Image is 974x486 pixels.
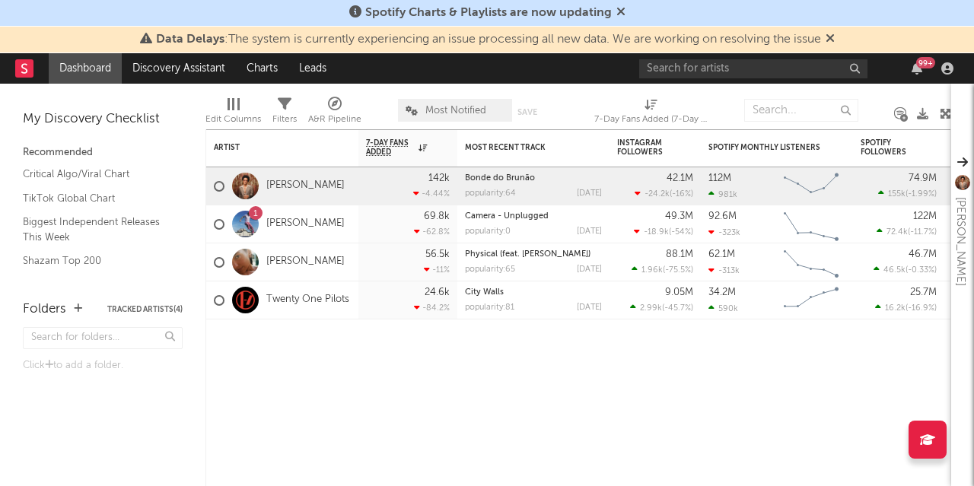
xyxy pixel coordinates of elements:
[465,303,514,312] div: popularity: 81
[883,266,906,275] span: 46.5k
[465,143,579,152] div: Most Recent Track
[205,110,261,129] div: Edit Columns
[665,287,693,297] div: 9.05M
[465,250,602,259] div: Physical (feat. Troye Sivan)
[156,33,821,46] span: : The system is currently experiencing an issue processing all new data. We are working on resolv...
[777,167,845,205] svg: Chart title
[414,303,450,313] div: -84.2 %
[912,62,922,75] button: 99+
[826,33,835,46] span: Dismiss
[708,265,740,275] div: -313k
[878,189,937,199] div: ( )
[577,227,602,236] div: [DATE]
[777,205,845,243] svg: Chart title
[665,211,693,221] div: 49.3M
[639,59,867,78] input: Search for artists
[640,304,662,313] span: 2.99k
[23,110,183,129] div: My Discovery Checklist
[594,110,708,129] div: 7-Day Fans Added (7-Day Fans Added)
[913,211,937,221] div: 122M
[465,174,602,183] div: Bonde do Brunão
[777,243,845,281] svg: Chart title
[664,304,691,313] span: -45.7 %
[465,174,535,183] a: Bonde do Brunão
[425,249,450,259] div: 56.5k
[708,303,738,313] div: 590k
[616,7,625,19] span: Dismiss
[425,106,486,116] span: Most Notified
[23,214,167,245] a: Biggest Independent Releases This Week
[425,287,450,297] div: 24.6k
[424,211,450,221] div: 69.8k
[577,189,602,198] div: [DATE]
[365,7,612,19] span: Spotify Charts & Playlists are now updating
[861,138,914,157] div: Spotify Followers
[366,138,415,157] span: 7-Day Fans Added
[23,300,66,319] div: Folders
[214,143,328,152] div: Artist
[877,227,937,237] div: ( )
[645,190,670,199] span: -24.2k
[517,108,537,116] button: Save
[49,53,122,84] a: Dashboard
[122,53,236,84] a: Discovery Assistant
[107,306,183,313] button: Tracked Artists(4)
[205,91,261,135] div: Edit Columns
[708,287,736,297] div: 34.2M
[465,189,516,198] div: popularity: 64
[665,266,691,275] span: -75.5 %
[266,218,345,230] a: [PERSON_NAME]
[630,303,693,313] div: ( )
[671,228,691,237] span: -54 %
[634,227,693,237] div: ( )
[308,110,361,129] div: A&R Pipeline
[909,249,937,259] div: 46.7M
[236,53,288,84] a: Charts
[910,287,937,297] div: 25.7M
[641,266,663,275] span: 1.96k
[594,91,708,135] div: 7-Day Fans Added (7-Day Fans Added)
[908,190,934,199] span: -1.99 %
[667,173,693,183] div: 42.1M
[266,179,345,192] a: [PERSON_NAME]
[23,166,167,183] a: Critical Algo/Viral Chart
[23,327,183,349] input: Search for folders...
[885,304,906,313] span: 16.2k
[288,53,337,84] a: Leads
[23,144,183,162] div: Recommended
[465,227,511,236] div: popularity: 0
[465,250,590,259] a: Physical (feat. [PERSON_NAME])
[708,143,823,152] div: Spotify Monthly Listeners
[777,281,845,319] svg: Chart title
[266,294,349,307] a: Twenty One Pilots
[23,357,183,375] div: Click to add a folder.
[875,303,937,313] div: ( )
[666,249,693,259] div: 88.1M
[413,189,450,199] div: -4.44 %
[23,253,167,269] a: Shazam Top 200
[424,265,450,275] div: -11 %
[909,173,937,183] div: 74.9M
[617,138,670,157] div: Instagram Followers
[708,227,740,237] div: -323k
[951,197,969,286] div: [PERSON_NAME]
[708,173,731,183] div: 112M
[708,189,737,199] div: 981k
[886,228,908,237] span: 72.4k
[465,288,504,297] a: City Walls
[465,212,602,221] div: Camera - Unplugged
[577,265,602,274] div: [DATE]
[465,288,602,297] div: City Walls
[744,99,858,122] input: Search...
[908,304,934,313] span: -16.9 %
[266,256,345,268] a: [PERSON_NAME]
[888,190,906,199] span: 155k
[708,211,737,221] div: 92.6M
[635,189,693,199] div: ( )
[874,265,937,275] div: ( )
[465,212,549,221] a: Camera - Unplugged
[908,266,934,275] span: -0.33 %
[428,173,450,183] div: 142k
[577,303,602,312] div: [DATE]
[672,190,691,199] span: -16 %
